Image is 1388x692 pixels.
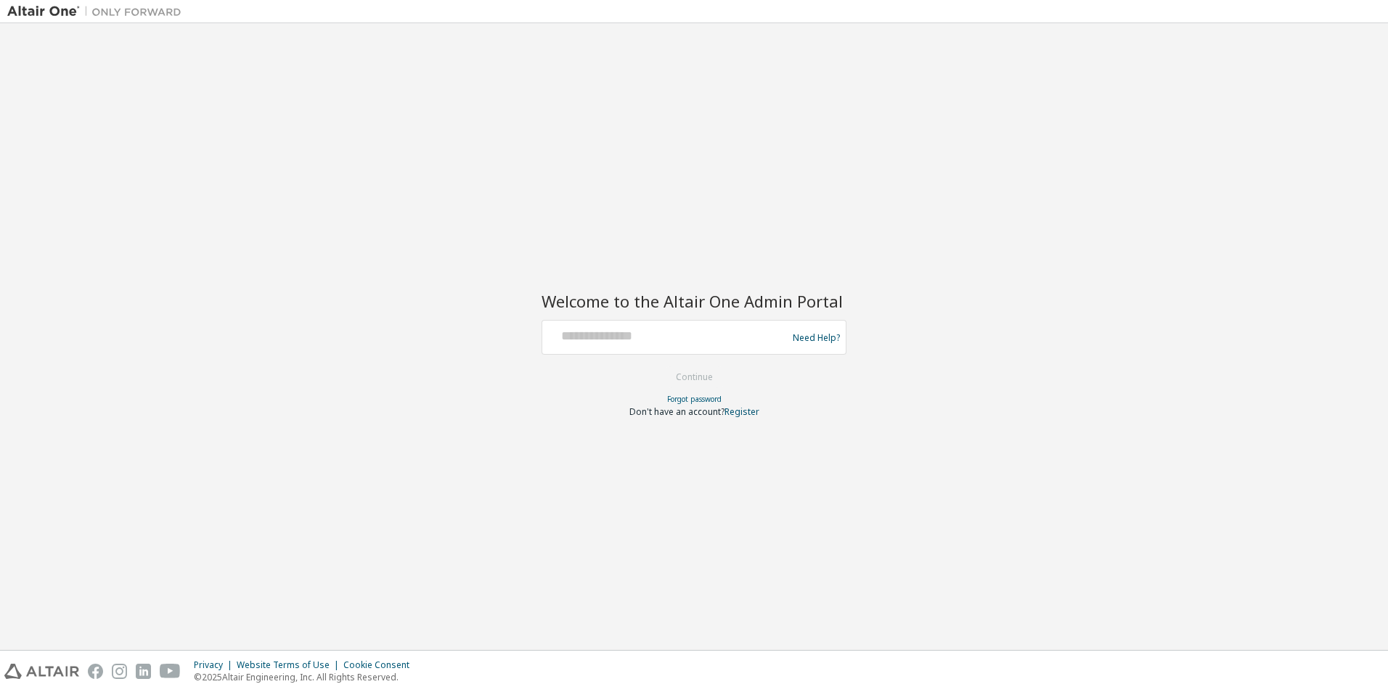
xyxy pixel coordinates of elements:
img: Altair One [7,4,189,19]
a: Forgot password [667,394,722,404]
img: facebook.svg [88,664,103,679]
img: instagram.svg [112,664,127,679]
img: youtube.svg [160,664,181,679]
a: Need Help? [793,337,840,338]
span: Don't have an account? [629,405,724,418]
div: Website Terms of Use [237,659,343,671]
img: linkedin.svg [136,664,151,679]
div: Privacy [194,659,237,671]
a: Register [724,405,759,418]
h2: Welcome to the Altair One Admin Portal [542,291,846,311]
img: altair_logo.svg [4,664,79,679]
div: Cookie Consent [343,659,418,671]
p: © 2025 Altair Engineering, Inc. All Rights Reserved. [194,671,418,683]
